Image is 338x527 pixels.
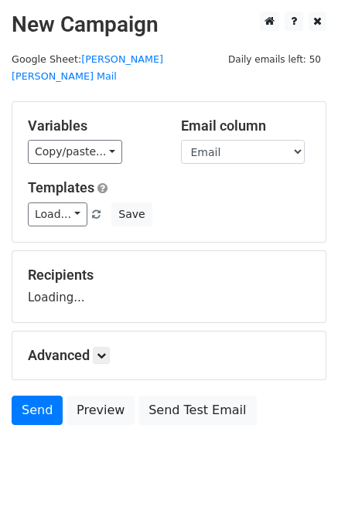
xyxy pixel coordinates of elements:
[181,117,311,134] h5: Email column
[28,179,94,195] a: Templates
[28,267,310,307] div: Loading...
[12,12,326,38] h2: New Campaign
[28,347,310,364] h5: Advanced
[138,396,256,425] a: Send Test Email
[28,117,158,134] h5: Variables
[111,202,152,226] button: Save
[223,53,326,65] a: Daily emails left: 50
[12,396,63,425] a: Send
[67,396,135,425] a: Preview
[28,202,87,226] a: Load...
[223,51,326,68] span: Daily emails left: 50
[28,140,122,164] a: Copy/paste...
[12,53,163,83] a: [PERSON_NAME] [PERSON_NAME] Mail
[28,267,310,284] h5: Recipients
[12,53,163,83] small: Google Sheet:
